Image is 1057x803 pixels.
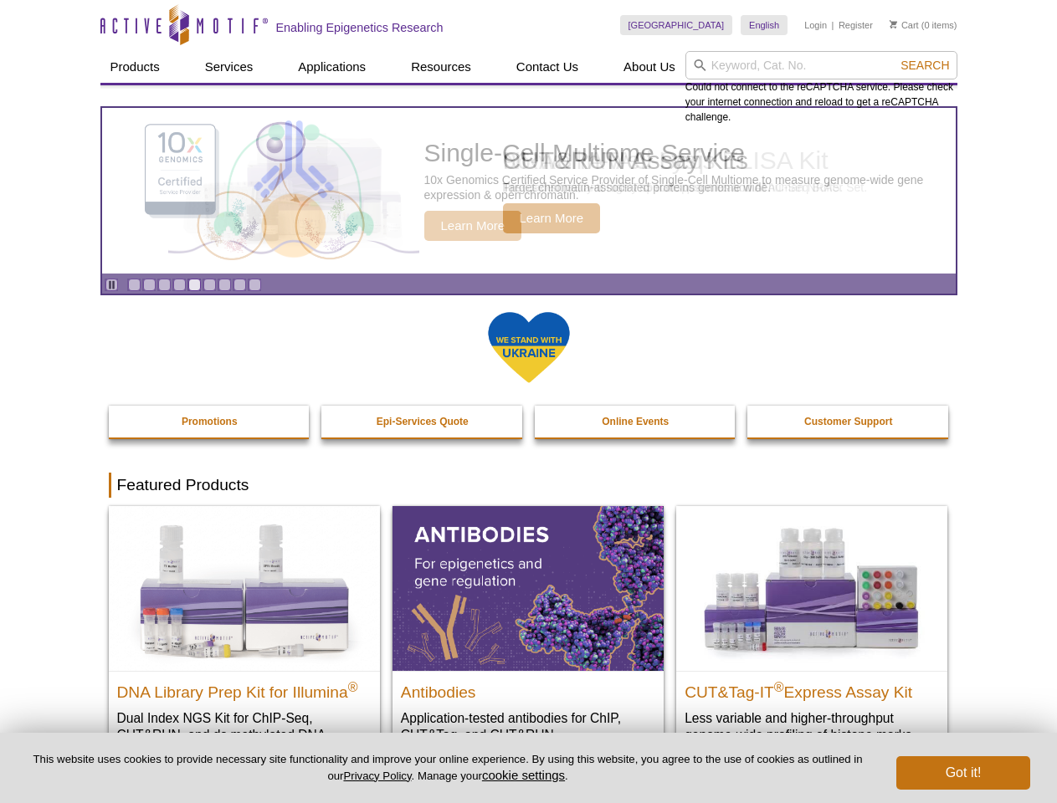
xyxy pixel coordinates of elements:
a: CUT&Tag-IT® Express Assay Kit CUT&Tag-IT®Express Assay Kit Less variable and higher-throughput ge... [676,506,947,760]
h2: Enabling Epigenetics Research [276,20,444,35]
a: About Us [613,51,685,83]
a: Go to slide 9 [249,279,261,291]
a: Contact Us [506,51,588,83]
li: (0 items) [890,15,957,35]
strong: Epi-Services Quote [377,416,469,427]
a: Applications [288,51,376,83]
strong: Promotions [182,416,238,427]
span: Search [901,59,949,72]
strong: Customer Support [804,416,892,427]
a: Online Events [535,406,737,437]
a: Go to slide 3 [158,279,171,291]
img: DNA Library Prep Kit for Illumina [109,506,380,670]
a: English [741,15,788,35]
sup: ® [348,679,358,693]
a: Resources [401,51,481,83]
button: cookie settings [482,768,565,782]
div: Could not connect to the reCAPTCHA service. Please check your internet connection and reload to g... [685,51,957,125]
a: Register [839,19,873,31]
img: CUT&Tag-IT® Express Assay Kit [676,506,947,670]
h2: CUT&Tag-IT Express Assay Kit [685,676,939,701]
a: Login [804,19,827,31]
input: Keyword, Cat. No. [685,51,957,79]
li: | [832,15,834,35]
img: Active Motif Kit photo [189,128,398,253]
a: Go to slide 8 [233,279,246,291]
button: Search [895,58,954,73]
a: Toggle autoplay [105,279,118,291]
img: Your Cart [890,20,897,28]
h2: 96-well ATAC-Seq [503,148,868,173]
strong: Online Events [602,416,669,427]
p: Dual Index NGS Kit for ChIP-Seq, CUT&RUN, and ds methylated DNA assays. [117,709,372,760]
a: Go to slide 2 [143,279,156,291]
a: Products [100,51,170,83]
a: Cart [890,19,919,31]
a: Privacy Policy [343,770,411,782]
a: Active Motif Kit photo 96-well ATAC-Seq Pre-loaded ready-to-use Tn5 transposomes and ATAC-Seq Buf... [102,108,956,274]
a: Services [195,51,264,83]
h2: Featured Products [109,473,949,498]
a: Epi-Services Quote [321,406,524,437]
img: We Stand With Ukraine [487,310,571,385]
a: Customer Support [747,406,950,437]
a: DNA Library Prep Kit for Illumina DNA Library Prep Kit for Illumina® Dual Index NGS Kit for ChIP-... [109,506,380,776]
a: All Antibodies Antibodies Application-tested antibodies for ChIP, CUT&Tag, and CUT&RUN. [393,506,664,760]
a: Promotions [109,406,311,437]
p: This website uses cookies to provide necessary site functionality and improve your online experie... [27,752,869,784]
span: Learn More [503,203,601,233]
p: Less variable and higher-throughput genome-wide profiling of histone marks​. [685,709,939,744]
a: Go to slide 6 [203,279,216,291]
h2: Antibodies [401,676,655,701]
a: Go to slide 1 [128,279,141,291]
button: Got it! [896,756,1030,790]
article: 96-well ATAC-Seq [102,108,956,274]
a: Go to slide 7 [218,279,231,291]
p: Pre-loaded ready-to-use Tn5 transposomes and ATAC-Seq Buffer Set. [503,180,868,195]
a: Go to slide 5 [188,279,201,291]
img: All Antibodies [393,506,664,670]
a: Go to slide 4 [173,279,186,291]
sup: ® [774,679,784,693]
h2: DNA Library Prep Kit for Illumina [117,676,372,701]
p: Application-tested antibodies for ChIP, CUT&Tag, and CUT&RUN. [401,709,655,744]
a: [GEOGRAPHIC_DATA] [620,15,733,35]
